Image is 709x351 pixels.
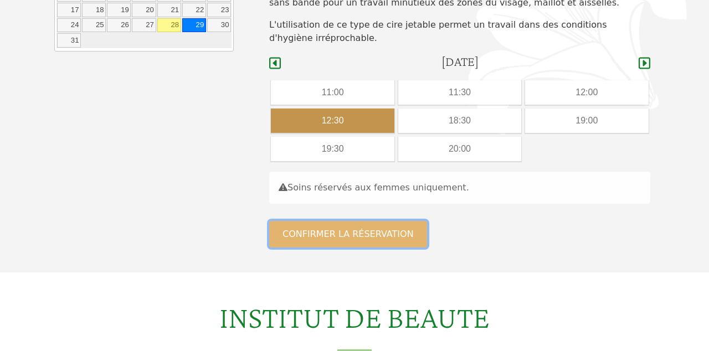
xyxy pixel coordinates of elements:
[207,3,231,17] a: 23
[157,18,181,33] a: 28
[271,109,394,133] div: 12:30
[269,172,650,204] div: Soins réservés aux femmes uniquement.
[441,54,479,70] h4: [DATE]
[269,18,650,45] p: L'utilisation de ce type de cire jetable permet un travail dans des conditions d'hygiène irréproc...
[398,137,521,161] div: 20:00
[57,33,81,48] a: 31
[525,80,648,105] div: 12:00
[269,221,427,247] button: Confirmer la réservation
[57,18,81,33] a: 24
[157,3,181,17] a: 21
[398,80,521,105] div: 11:30
[132,3,156,17] a: 20
[182,18,206,33] a: 29
[132,18,156,33] a: 27
[82,3,106,17] a: 18
[525,109,648,133] div: 19:00
[271,80,394,105] div: 11:00
[107,3,131,17] a: 19
[182,3,206,17] a: 22
[271,137,394,161] div: 19:30
[57,3,81,17] a: 17
[82,18,106,33] a: 25
[107,18,131,33] a: 26
[207,18,231,33] a: 30
[398,109,521,133] div: 18:30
